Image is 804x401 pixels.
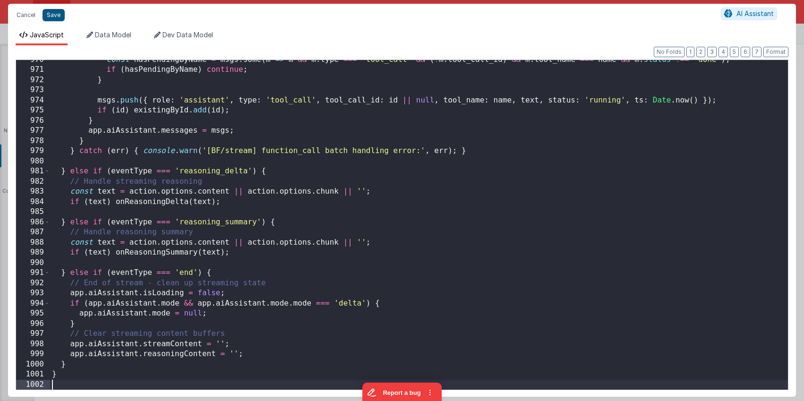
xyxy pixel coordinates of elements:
div: 992 [16,278,50,289]
div: 993 [16,288,50,299]
div: 989 [16,247,50,258]
div: 990 [16,258,50,268]
button: Save [43,9,65,21]
button: 5 [730,47,739,57]
button: No Folds [654,47,684,57]
button: Cancel [12,9,40,22]
div: 975 [16,105,50,116]
div: 1000 [16,359,50,370]
button: 3 [707,47,717,57]
span: Data Model [95,31,131,39]
div: 984 [16,197,50,207]
div: 982 [16,177,50,187]
div: 974 [16,95,50,106]
div: 970 [16,55,50,65]
div: 995 [16,308,50,319]
span: Dev Data Model [163,31,213,39]
button: Format [763,47,788,57]
button: AI Assistant [721,8,777,20]
div: 994 [16,299,50,309]
div: 996 [16,319,50,329]
div: 999 [16,349,50,359]
div: 991 [16,268,50,278]
div: 1002 [16,380,50,390]
div: 978 [16,136,50,146]
div: 977 [16,126,50,136]
div: 1001 [16,369,50,380]
button: 2 [696,47,705,57]
button: 1 [686,47,694,57]
div: 981 [16,166,50,177]
div: 983 [16,187,50,197]
div: 985 [16,207,50,217]
button: 6 [741,47,750,57]
button: 4 [718,47,728,57]
div: 987 [16,227,50,238]
div: 986 [16,217,50,228]
div: 988 [16,238,50,248]
div: 980 [16,156,50,167]
button: 7 [752,47,761,57]
span: AI Assistant [736,9,774,17]
span: JavaScript [30,31,64,39]
div: 973 [16,85,50,95]
div: 976 [16,116,50,126]
div: 971 [16,65,50,75]
div: 972 [16,75,50,85]
div: 998 [16,339,50,350]
div: 997 [16,329,50,339]
div: 979 [16,146,50,156]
